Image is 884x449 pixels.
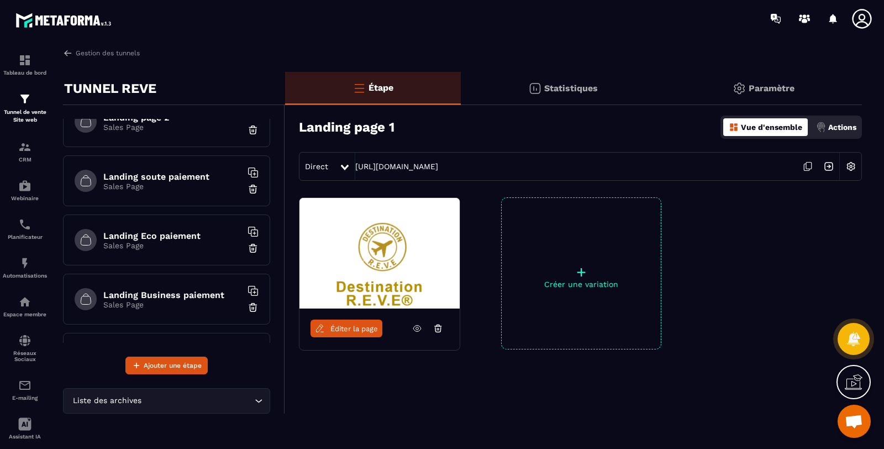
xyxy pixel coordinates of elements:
[299,198,460,309] img: image
[125,357,208,374] button: Ajouter une étape
[816,122,826,132] img: actions.d6e523a2.png
[103,123,241,132] p: Sales Page
[144,360,202,371] span: Ajouter une étape
[502,280,661,289] p: Créer une variation
[18,140,31,154] img: formation
[3,248,47,287] a: automationsautomationsAutomatisations
[3,370,47,409] a: emailemailE-mailing
[3,434,47,440] p: Assistant IA
[3,70,47,76] p: Tableau de bord
[3,350,47,362] p: Réseaux Sociaux
[15,10,115,30] img: logo
[3,395,47,401] p: E-mailing
[3,132,47,171] a: formationformationCRM
[838,405,871,438] div: Ouvrir le chat
[18,295,31,309] img: automations
[248,184,259,195] img: trash
[818,156,839,177] img: arrow-next.bcc2205e.svg
[3,84,47,132] a: formationformationTunnel de vente Site web
[3,409,47,448] a: Assistant IA
[18,92,31,106] img: formation
[248,124,259,135] img: trash
[3,171,47,210] a: automationsautomationsWebinaire
[103,231,241,241] h6: Landing Eco paiement
[103,171,241,182] h6: Landing soute paiement
[749,83,794,93] p: Paramètre
[502,264,661,280] p: +
[369,82,393,93] p: Étape
[103,300,241,309] p: Sales Page
[18,379,31,392] img: email
[63,48,140,58] a: Gestion des tunnels
[18,334,31,347] img: social-network
[63,388,270,414] div: Search for option
[18,218,31,231] img: scheduler
[3,45,47,84] a: formationformationTableau de bord
[18,54,31,67] img: formation
[828,123,856,132] p: Actions
[299,119,394,135] h3: Landing page 1
[352,81,366,95] img: bars-o.4a397970.svg
[103,290,241,300] h6: Landing Business paiement
[248,302,259,313] img: trash
[103,241,241,250] p: Sales Page
[64,77,156,100] p: TUNNEL REVE
[3,195,47,201] p: Webinaire
[305,162,328,171] span: Direct
[248,243,259,254] img: trash
[18,179,31,192] img: automations
[840,156,861,177] img: setting-w.858f3a88.svg
[528,82,541,95] img: stats.20deebd0.svg
[311,320,382,337] a: Éditer la page
[544,83,598,93] p: Statistiques
[3,311,47,317] p: Espace membre
[3,287,47,326] a: automationsautomationsEspace membre
[3,210,47,248] a: schedulerschedulerPlanificateur
[18,257,31,270] img: automations
[3,108,47,124] p: Tunnel de vente Site web
[103,182,241,191] p: Sales Page
[70,395,144,407] span: Liste des archives
[741,123,802,132] p: Vue d'ensemble
[63,48,73,58] img: arrow
[3,273,47,279] p: Automatisations
[144,395,252,407] input: Search for option
[330,325,378,333] span: Éditer la page
[733,82,746,95] img: setting-gr.5f69749f.svg
[3,234,47,240] p: Planificateur
[355,162,438,171] a: [URL][DOMAIN_NAME]
[729,122,739,132] img: dashboard-orange.40269519.svg
[3,326,47,370] a: social-networksocial-networkRéseaux Sociaux
[3,156,47,163] p: CRM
